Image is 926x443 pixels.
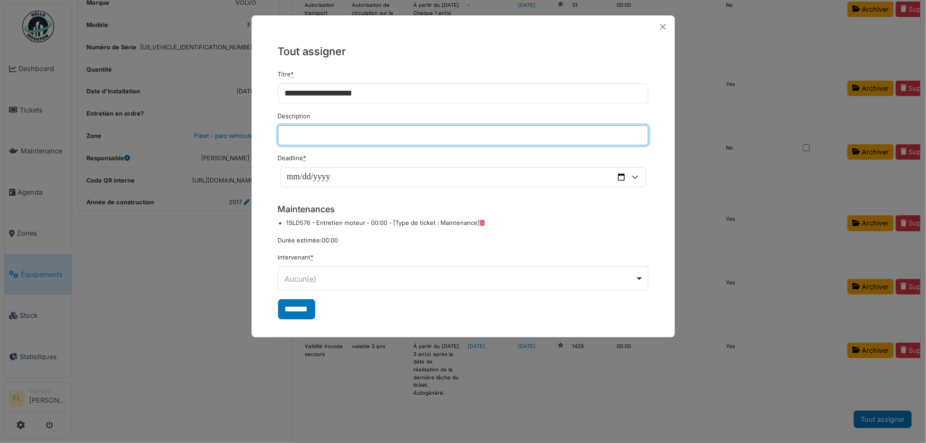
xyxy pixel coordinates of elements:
label: Description [278,112,311,121]
abbr: Requis [311,254,314,261]
label: Intervenant [278,253,314,262]
div: Aucun(e) [284,273,635,284]
li: 1SLD576 - Entretien moteur - 00:00 - [Type de ticket : Maintenance] [287,219,648,228]
abbr: Requis [291,71,295,78]
label: Deadline [278,154,307,163]
button: Close [656,20,670,34]
h6: Maintenances [278,204,648,214]
abbr: Requis [304,154,307,162]
h5: Tout assigner [278,44,648,59]
p: Durée estimée: [278,236,648,245]
span: 00:00 [322,237,339,244]
label: Titre [278,70,295,79]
